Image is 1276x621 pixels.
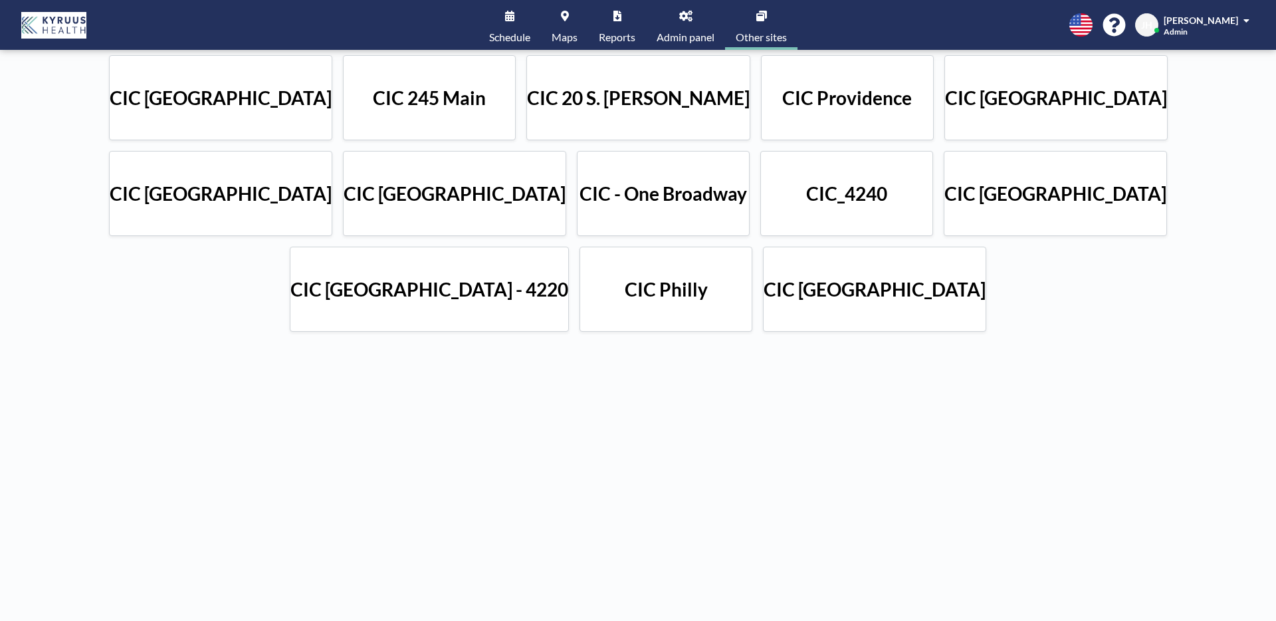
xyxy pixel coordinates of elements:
[736,32,787,43] span: Other sites
[1141,19,1152,31] span: JH
[373,86,486,110] h4: CIC 245 Main
[1164,15,1238,26] span: [PERSON_NAME]
[945,86,1167,110] h4: CIC [GEOGRAPHIC_DATA]
[782,86,912,110] h4: CIC Providence
[599,32,635,43] span: Reports
[580,182,747,205] h4: CIC - One Broadway
[764,278,986,301] h4: CIC [GEOGRAPHIC_DATA]
[1164,27,1188,37] span: Admin
[657,32,714,43] span: Admin panel
[944,182,1166,205] h4: CIC [GEOGRAPHIC_DATA]
[625,278,708,301] h4: CIC Philly
[806,182,887,205] h4: CIC_4240
[344,182,566,205] h4: CIC [GEOGRAPHIC_DATA]
[489,32,530,43] span: Schedule
[110,182,332,205] h4: CIC [GEOGRAPHIC_DATA]
[21,12,86,39] img: organization-logo
[290,278,568,301] h4: CIC [GEOGRAPHIC_DATA] - 4220
[110,86,332,110] h4: CIC [GEOGRAPHIC_DATA]
[552,32,578,43] span: Maps
[527,86,750,110] h4: CIC 20 S. [PERSON_NAME]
